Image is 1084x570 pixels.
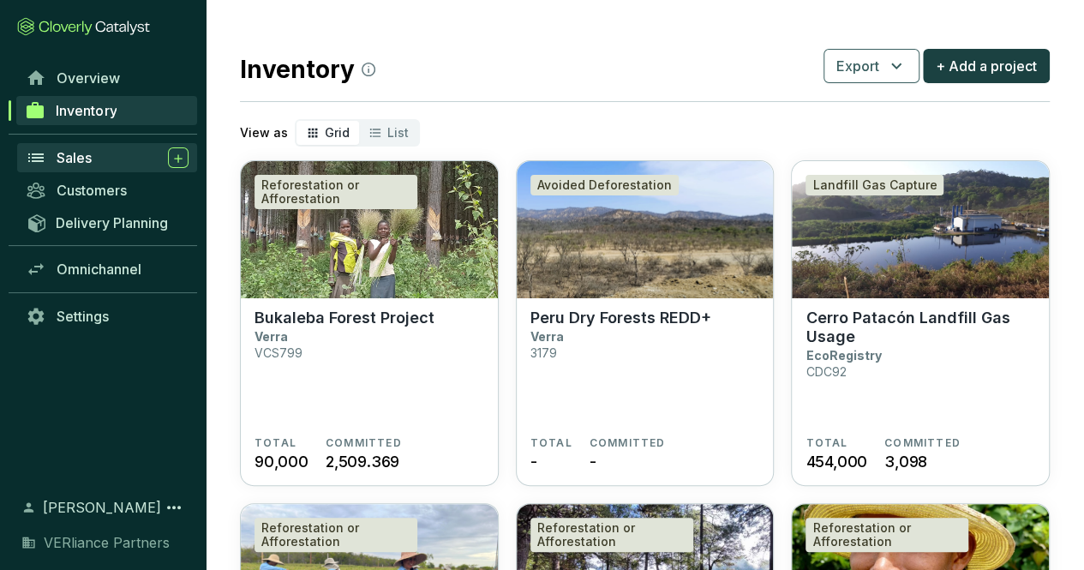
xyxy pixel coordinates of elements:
[590,450,596,473] span: -
[17,302,197,331] a: Settings
[240,124,288,141] p: View as
[44,532,170,553] span: VERliance Partners
[57,261,141,278] span: Omnichannel
[530,329,564,344] p: Verra
[791,160,1050,486] a: Cerro Patacón Landfill Gas UsageLandfill Gas CaptureCerro Patacón Landfill Gas UsageEcoRegistryCD...
[530,518,693,552] div: Reforestation or Afforestation
[806,175,943,195] div: Landfill Gas Capture
[530,345,557,360] p: 3179
[590,436,666,450] span: COMMITTED
[57,308,109,325] span: Settings
[255,309,434,327] p: Bukaleba Forest Project
[516,160,775,486] a: Peru Dry Forests REDD+Avoided DeforestationPeru Dry Forests REDD+Verra3179TOTAL-COMMITTED-
[806,348,881,363] p: EcoRegistry
[326,436,402,450] span: COMMITTED
[240,160,499,486] a: Bukaleba Forest ProjectReforestation or AfforestationBukaleba Forest ProjectVerraVCS799TOTAL90,00...
[56,102,117,119] span: Inventory
[255,329,288,344] p: Verra
[806,450,867,473] span: 454,000
[923,49,1050,83] button: + Add a project
[325,125,350,140] span: Grid
[326,450,399,473] span: 2,509.369
[240,51,375,87] h2: Inventory
[255,175,417,209] div: Reforestation or Afforestation
[530,309,711,327] p: Peru Dry Forests REDD+
[387,125,409,140] span: List
[241,161,498,298] img: Bukaleba Forest Project
[43,497,161,518] span: [PERSON_NAME]
[57,182,127,199] span: Customers
[17,255,197,284] a: Omnichannel
[255,450,308,473] span: 90,000
[17,208,197,237] a: Delivery Planning
[56,214,168,231] span: Delivery Planning
[17,63,197,93] a: Overview
[255,518,417,552] div: Reforestation or Afforestation
[823,49,919,83] button: Export
[57,69,120,87] span: Overview
[884,450,927,473] span: 3,098
[16,96,197,125] a: Inventory
[836,56,879,76] span: Export
[806,436,847,450] span: TOTAL
[884,436,961,450] span: COMMITTED
[792,161,1049,298] img: Cerro Patacón Landfill Gas Usage
[255,436,296,450] span: TOTAL
[530,436,572,450] span: TOTAL
[530,175,679,195] div: Avoided Deforestation
[255,345,302,360] p: VCS799
[17,176,197,205] a: Customers
[517,161,774,298] img: Peru Dry Forests REDD+
[806,518,968,552] div: Reforestation or Afforestation
[530,450,537,473] span: -
[57,149,92,166] span: Sales
[295,119,420,147] div: segmented control
[806,364,846,379] p: CDC92
[806,309,1035,346] p: Cerro Patacón Landfill Gas Usage
[936,56,1037,76] span: + Add a project
[17,143,197,172] a: Sales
